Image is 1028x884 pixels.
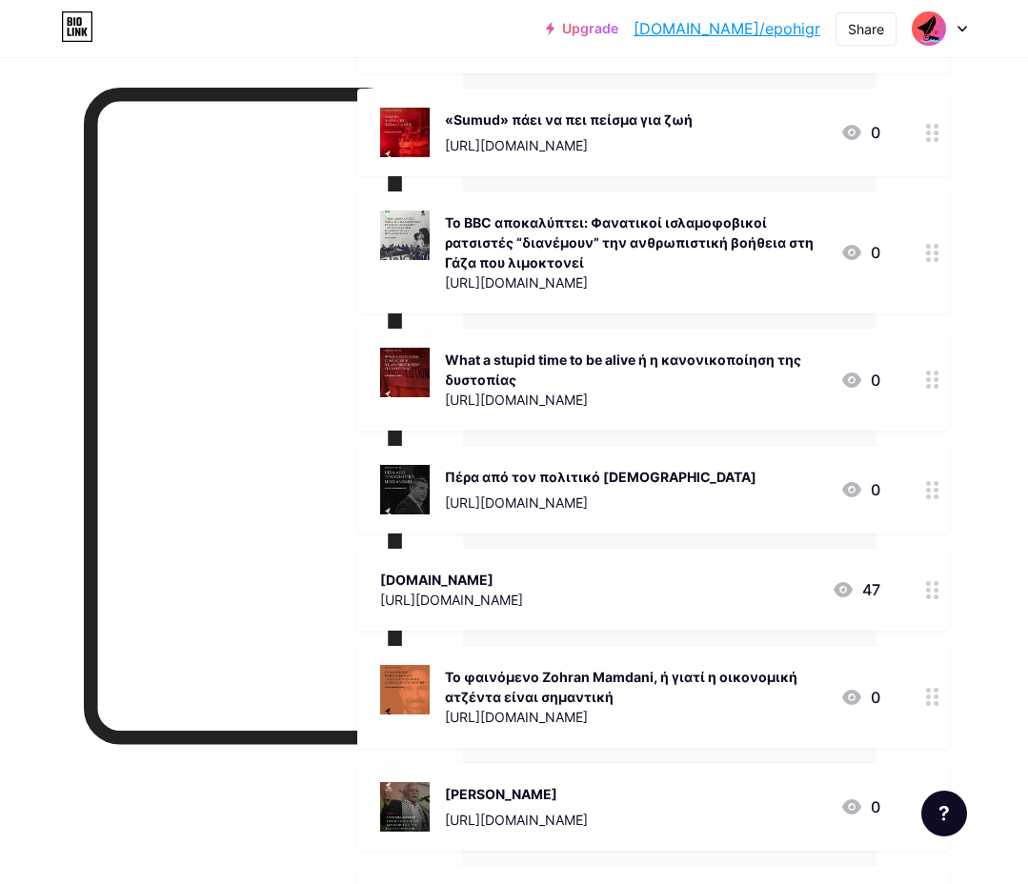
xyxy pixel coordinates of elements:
a: [DOMAIN_NAME]/epohigr [634,17,820,40]
div: What a stupid time to be alive ή η κανονικοποίηση της δυστοπίας [445,350,825,390]
img: Το φαινόμενο Zohran Mamdani, ή γιατί η οικονομική ατζέντα είναι σημαντική [380,665,430,714]
div: [URL][DOMAIN_NAME] [445,707,825,727]
div: [DOMAIN_NAME] [380,570,523,590]
a: Upgrade [546,21,618,36]
div: [URL][DOMAIN_NAME] [380,590,523,610]
img: «Sumud» πάει να πει πείσμα για ζωή [380,108,430,157]
div: [URL][DOMAIN_NAME] [445,492,756,512]
div: [PERSON_NAME] [445,784,588,804]
img: To BBC αποκαλύπτει: Φανατικοί ισλαμοφοβικοί ρατσιστές “διανέμουν” την ανθρωπιστική βοήθεια στη Γά... [380,211,430,260]
img: epohigr [911,10,947,47]
img: Πέρα από τον πολιτικό μεσσιανισμό [380,465,430,514]
div: 0 [840,686,880,709]
div: [URL][DOMAIN_NAME] [445,810,588,830]
div: Share [848,19,884,39]
div: Το φαινόμενο Zohran Mamdani, ή γιατί η οικονομική ατζέντα είναι σημαντική [445,667,825,707]
div: 0 [840,241,880,264]
div: [URL][DOMAIN_NAME] [445,390,825,410]
div: [URL][DOMAIN_NAME] [445,135,693,155]
div: Πέρα από τον πολιτικό [DEMOGRAPHIC_DATA] [445,467,756,487]
div: 0 [840,369,880,392]
div: 0 [840,795,880,818]
div: 0 [840,478,880,501]
div: To BBC αποκαλύπτει: Φανατικοί ισλαμοφοβικοί ρατσιστές “διανέμουν” την ανθρωπιστική βοήθεια στη Γά... [445,212,825,272]
div: «Sumud» πάει να πει πείσμα για ζωή [445,110,693,130]
img: Μανώλης Γλέζος [380,782,430,832]
div: 0 [840,121,880,144]
div: [URL][DOMAIN_NAME] [445,272,825,292]
div: 47 [832,578,880,601]
img: What a stupid time to be alive ή η κανονικοποίηση της δυστοπίας [380,348,430,397]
